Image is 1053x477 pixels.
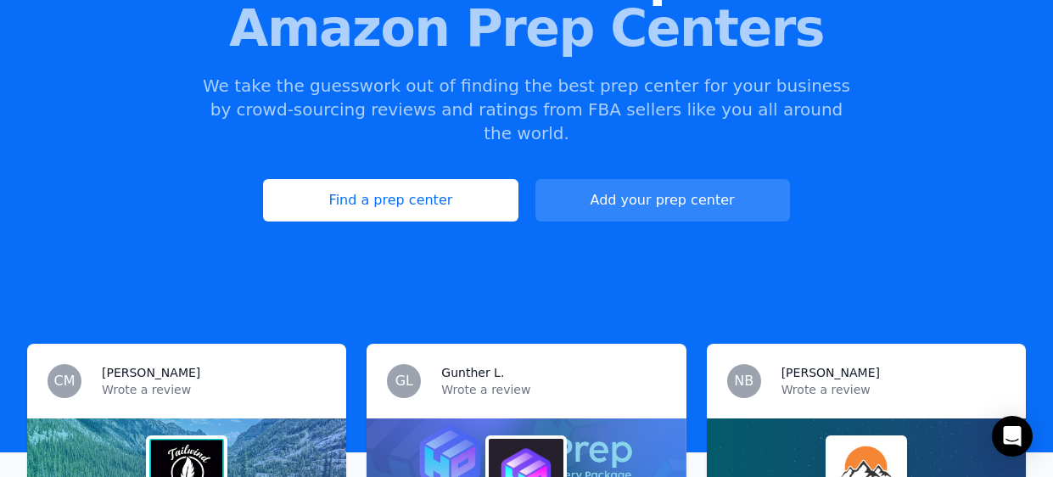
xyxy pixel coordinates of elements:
button: Add your prep center [535,179,790,222]
span: CM [54,374,76,388]
p: Wrote a review [441,381,665,398]
span: NB [734,374,753,388]
h3: [PERSON_NAME] [102,364,200,381]
p: We take the guesswork out of finding the best prep center for your business by crowd-sourcing rev... [201,74,853,145]
h3: [PERSON_NAME] [781,364,880,381]
span: GL [395,374,413,388]
a: Find a prep center [263,179,518,222]
p: Wrote a review [781,381,1005,398]
span: Amazon Prep Centers [27,3,1026,53]
p: Wrote a review [102,381,326,398]
h3: Gunther L. [441,364,504,381]
div: Open Intercom Messenger [992,416,1033,457]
